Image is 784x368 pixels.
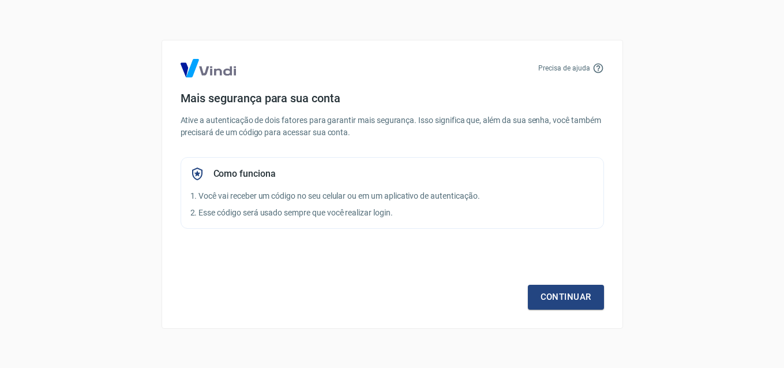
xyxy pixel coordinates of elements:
a: Continuar [528,285,604,309]
p: Precisa de ajuda [538,63,590,73]
p: Ative a autenticação de dois fatores para garantir mais segurança. Isso significa que, além da su... [181,114,604,139]
p: 1. Você vai receber um código no seu celular ou em um aplicativo de autenticação. [190,190,594,202]
img: Logo Vind [181,59,236,77]
h5: Como funciona [213,168,276,180]
h4: Mais segurança para sua conta [181,91,604,105]
p: 2. Esse código será usado sempre que você realizar login. [190,207,594,219]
